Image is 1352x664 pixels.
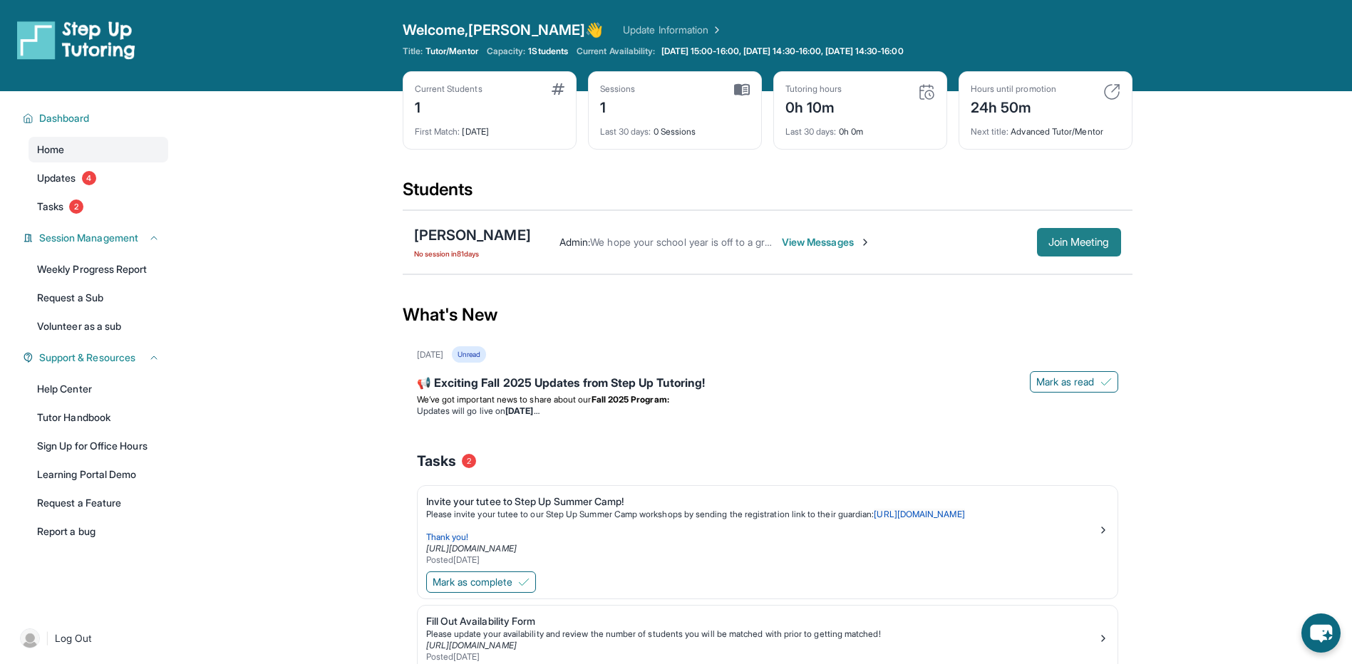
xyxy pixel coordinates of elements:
div: 0h 10m [785,95,842,118]
strong: [DATE] [505,405,539,416]
a: [DATE] 15:00-16:00, [DATE] 14:30-16:00, [DATE] 14:30-16:00 [659,46,907,57]
div: What's New [403,284,1132,346]
a: |Log Out [14,623,168,654]
span: [DATE] 15:00-16:00, [DATE] 14:30-16:00, [DATE] 14:30-16:00 [661,46,904,57]
img: card [734,83,750,96]
button: Mark as complete [426,571,536,593]
div: Sessions [600,83,636,95]
a: Report a bug [29,519,168,544]
img: Mark as read [1100,376,1112,388]
div: 0h 0m [785,118,935,138]
a: [URL][DOMAIN_NAME] [426,640,517,650]
span: Last 30 days : [600,126,651,137]
div: 1 [600,95,636,118]
span: 4 [82,171,96,185]
span: Tutor/Mentor [425,46,478,57]
a: Weekly Progress Report [29,256,168,282]
span: Mark as complete [433,575,512,589]
div: Advanced Tutor/Mentor [971,118,1120,138]
div: Unread [452,346,486,363]
li: Updates will go live on [417,405,1118,417]
span: First Match : [415,126,460,137]
span: Current Availability: [577,46,655,57]
span: Updates [37,171,76,185]
div: Posted [DATE] [426,554,1098,566]
div: [DATE] [415,118,564,138]
a: Update Information [623,23,723,37]
span: Tasks [417,451,456,471]
a: Help Center [29,376,168,402]
span: Next title : [971,126,1009,137]
a: Invite your tutee to Step Up Summer Camp!Please invite your tutee to our Step Up Summer Camp work... [418,486,1118,569]
span: 1 Students [528,46,568,57]
a: Updates4 [29,165,168,191]
span: Last 30 days : [785,126,837,137]
a: Learning Portal Demo [29,462,168,487]
div: 24h 50m [971,95,1056,118]
img: Mark as complete [518,576,530,588]
button: Mark as read [1030,371,1118,393]
span: Tasks [37,199,63,214]
div: Tutoring hours [785,83,842,95]
a: Tutor Handbook [29,405,168,430]
span: We’ve got important news to share about our [417,394,592,405]
p: Please invite your tutee to our Step Up Summer Camp workshops by sending the registration link to... [426,509,1098,520]
img: card [1103,83,1120,100]
div: Invite your tutee to Step Up Summer Camp! [426,494,1098,509]
div: 📢 Exciting Fall 2025 Updates from Step Up Tutoring! [417,374,1118,394]
span: Dashboard [39,111,90,125]
div: Current Students [415,83,483,95]
span: Home [37,142,64,157]
button: Support & Resources [33,351,160,365]
span: | [46,630,49,647]
span: Welcome, [PERSON_NAME] 👋 [403,20,604,40]
img: Chevron Right [708,23,723,37]
div: Fill Out Availability Form [426,614,1098,628]
a: Sign Up for Office Hours [29,433,168,459]
span: View Messages [782,235,871,249]
a: [URL][DOMAIN_NAME] [426,543,517,554]
span: Capacity: [487,46,526,57]
a: Request a Sub [29,285,168,311]
button: Session Management [33,231,160,245]
span: Thank you! [426,531,469,542]
div: Students [403,178,1132,209]
span: Session Management [39,231,138,245]
a: Request a Feature [29,490,168,516]
a: [URL][DOMAIN_NAME] [874,509,964,519]
div: [DATE] [417,349,443,360]
strong: Fall 2025 Program: [592,394,669,405]
img: Chevron-Right [860,237,871,248]
div: [PERSON_NAME] [414,225,531,245]
span: 2 [462,454,476,468]
div: 1 [415,95,483,118]
span: Title: [403,46,423,57]
img: card [552,83,564,95]
span: 2 [69,199,83,214]
img: card [918,83,935,100]
button: Dashboard [33,111,160,125]
a: Tasks2 [29,194,168,219]
img: user-img [20,628,40,648]
div: Posted [DATE] [426,651,1098,663]
button: chat-button [1301,613,1341,653]
span: Admin : [559,236,590,248]
span: Join Meeting [1048,238,1110,247]
a: Home [29,137,168,162]
span: Log Out [55,631,92,645]
span: Support & Resources [39,351,135,365]
img: logo [17,20,135,60]
span: No session in 81 days [414,248,531,259]
span: Mark as read [1036,375,1095,389]
div: Please update your availability and review the number of students you will be matched with prior ... [426,628,1098,640]
div: Hours until promotion [971,83,1056,95]
button: Join Meeting [1037,228,1121,256]
a: Volunteer as a sub [29,313,168,339]
div: 0 Sessions [600,118,750,138]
